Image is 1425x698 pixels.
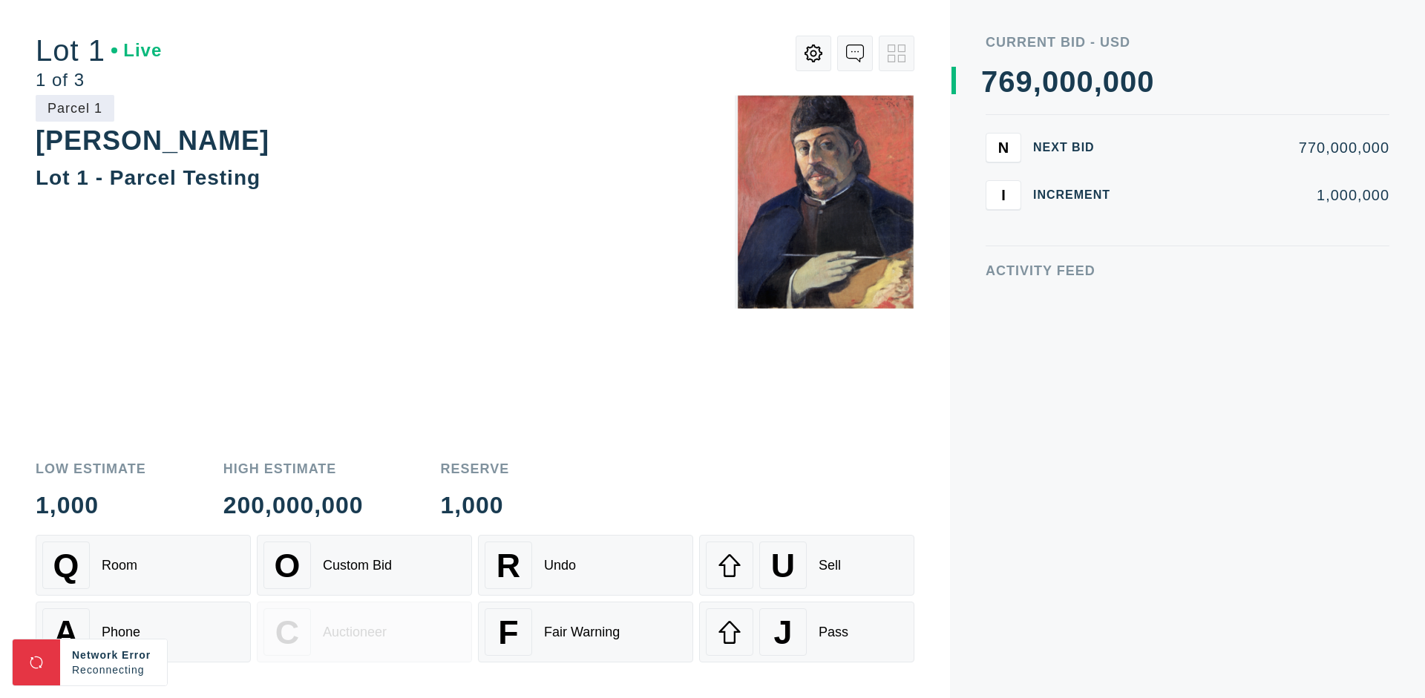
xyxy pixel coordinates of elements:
div: Parcel 1 [36,95,114,122]
div: 0 [1120,67,1137,96]
div: Phone [102,625,140,640]
div: Current Bid - USD [986,36,1389,49]
div: Low Estimate [36,462,146,475]
div: 0 [1103,67,1120,96]
div: Fair Warning [544,625,620,640]
div: 1,000 [441,493,510,517]
div: 0 [1076,67,1093,96]
button: FFair Warning [478,602,693,662]
div: 1,000 [36,493,146,517]
button: QRoom [36,535,251,596]
span: C [275,613,299,651]
div: Undo [544,558,576,573]
div: Next Bid [1033,142,1122,154]
span: I [1001,186,1006,203]
div: 0 [1042,67,1059,96]
div: 1,000,000 [1134,188,1389,203]
button: APhone [36,602,251,662]
button: CAuctioneer [257,602,472,662]
span: N [998,139,1009,156]
div: 0 [1137,67,1154,96]
div: , [1094,67,1103,363]
div: Sell [819,558,841,573]
div: [PERSON_NAME] [36,125,269,156]
span: A [54,613,78,651]
span: O [275,547,301,585]
div: Custom Bid [323,558,392,573]
div: Network Error [72,648,155,662]
div: 770,000,000 [1134,140,1389,155]
div: Lot 1 - Parcel Testing [36,166,261,189]
div: Increment [1033,189,1122,201]
div: 7 [981,67,998,96]
button: RUndo [478,535,693,596]
button: I [986,180,1021,210]
button: JPass [699,602,914,662]
span: R [497,547,520,585]
button: OCustom Bid [257,535,472,596]
button: USell [699,535,914,596]
div: Lot 1 [36,36,162,65]
div: Auctioneer [323,625,387,640]
div: 9 [1016,67,1033,96]
div: Room [102,558,137,573]
div: Reserve [441,462,510,475]
div: 1 of 3 [36,71,162,89]
div: 6 [998,67,1015,96]
div: Live [111,42,162,59]
div: 200,000,000 [223,493,364,517]
span: J [773,613,792,651]
div: High Estimate [223,462,364,475]
span: F [498,613,518,651]
div: 0 [1059,67,1076,96]
div: , [1033,67,1042,363]
div: Pass [819,625,848,640]
div: Reconnecting [72,662,155,677]
div: Activity Feed [986,264,1389,277]
span: U [771,547,795,585]
span: Q [53,547,79,585]
button: N [986,133,1021,162]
